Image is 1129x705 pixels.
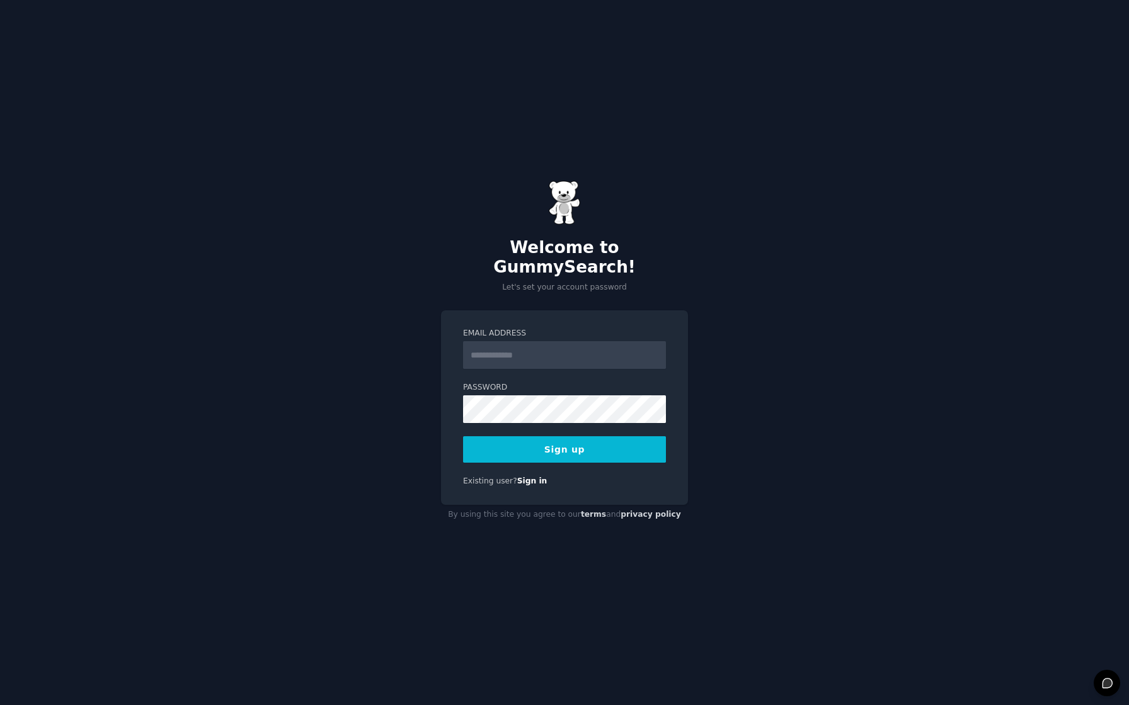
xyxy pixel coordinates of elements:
[441,505,688,525] div: By using this site you agree to our and
[517,477,547,485] a: Sign in
[441,238,688,278] h2: Welcome to GummySearch!
[549,181,580,225] img: Gummy Bear
[463,328,666,339] label: Email Address
[581,510,606,519] a: terms
[463,436,666,463] button: Sign up
[441,282,688,293] p: Let's set your account password
[463,382,666,393] label: Password
[463,477,517,485] span: Existing user?
[621,510,681,519] a: privacy policy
